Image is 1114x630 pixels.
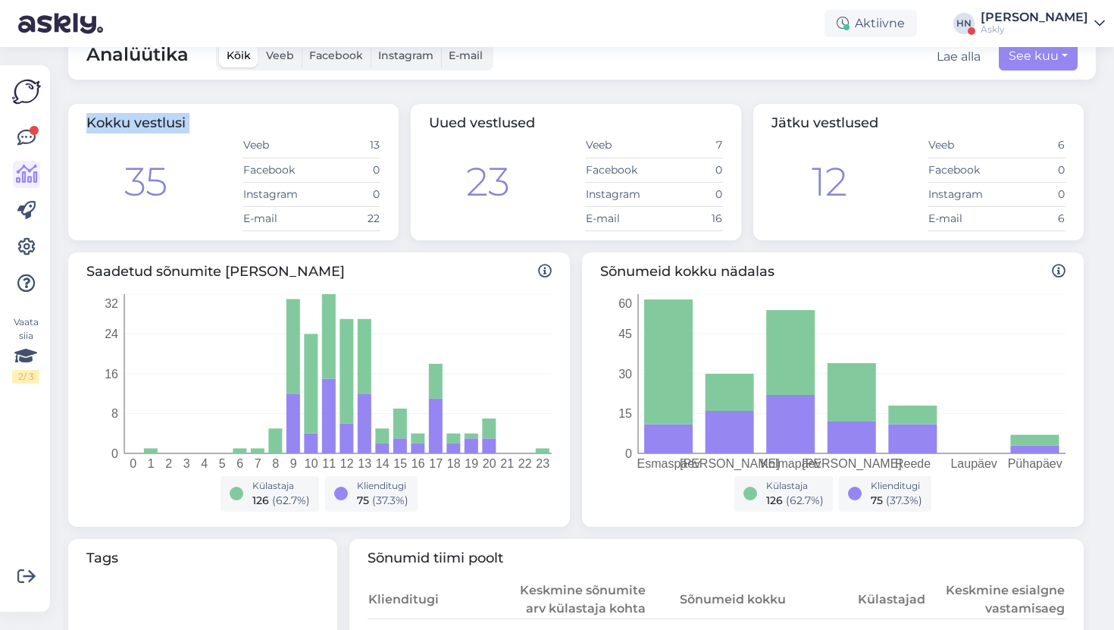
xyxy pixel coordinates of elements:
tspan: 20 [483,457,496,470]
tspan: 3 [183,457,190,470]
tspan: 15 [618,407,632,420]
td: 0 [654,182,723,206]
tspan: Pühapäev [1008,457,1062,470]
td: Instagram [243,182,311,206]
tspan: 16 [411,457,425,470]
tspan: 19 [465,457,478,470]
tspan: 60 [618,296,632,309]
span: Sõnumeid kokku nädalas [600,262,1065,282]
tspan: 23 [536,457,549,470]
span: ( 62.7 %) [272,494,310,507]
div: Klienditugi [871,479,922,493]
span: Analüütika [86,41,189,71]
tspan: 1 [148,457,155,470]
tspan: 2 [165,457,172,470]
tspan: 4 [201,457,208,470]
td: Facebook [243,158,311,182]
span: Veeb [266,49,294,62]
tspan: Esmaspäev [637,457,700,470]
tspan: 22 [518,457,532,470]
span: 75 [871,494,883,507]
td: E-mail [243,206,311,230]
tspan: [PERSON_NAME] [802,457,902,471]
td: 7 [654,133,723,158]
div: Vaata siia [12,315,39,384]
tspan: 15 [393,457,407,470]
tspan: 24 [105,328,118,340]
tspan: Reede [895,457,931,470]
tspan: Kolmapäev [760,457,821,470]
button: Lae alla [937,48,981,66]
div: Külastaja [766,479,824,493]
span: 126 [766,494,783,507]
tspan: 7 [255,457,261,470]
td: 0 [997,158,1065,182]
tspan: 6 [236,457,243,470]
span: Facebook [309,49,363,62]
td: 13 [311,133,380,158]
div: Külastaja [252,479,310,493]
a: [PERSON_NAME]Askly [981,11,1105,36]
tspan: 21 [500,457,514,470]
span: Kõik [227,49,251,62]
span: ( 37.3 %) [372,494,408,507]
tspan: 0 [625,447,632,459]
tspan: 8 [272,457,279,470]
td: Veeb [243,133,311,158]
span: 126 [252,494,269,507]
tspan: 30 [618,367,632,380]
tspan: 0 [111,447,118,459]
td: Instagram [585,182,654,206]
span: Jätku vestlused [771,114,878,131]
tspan: 8 [111,407,118,420]
div: 2 / 3 [12,370,39,384]
tspan: 13 [358,457,371,470]
tspan: 11 [322,457,336,470]
div: Aktiivne [825,10,917,37]
div: HN [953,13,975,34]
img: Askly Logo [12,77,41,106]
td: Instagram [928,182,997,206]
tspan: 32 [105,296,118,309]
span: Uued vestlused [429,114,535,131]
td: 16 [654,206,723,230]
span: Tags [86,548,319,569]
td: Facebook [928,158,997,182]
td: 0 [311,182,380,206]
tspan: 45 [618,328,632,340]
tspan: 17 [429,457,443,470]
td: 0 [997,182,1065,206]
td: 22 [311,206,380,230]
span: Kokku vestlusi [86,114,186,131]
tspan: 18 [447,457,461,470]
tspan: 10 [305,457,318,470]
div: 23 [466,152,510,212]
th: Keskmine esialgne vastamisaeg [926,581,1065,619]
tspan: 16 [105,367,118,380]
td: Veeb [928,133,997,158]
td: 6 [997,206,1065,230]
th: Keskmine sõnumite arv külastaja kohta [507,581,646,619]
td: 0 [654,158,723,182]
td: 6 [997,133,1065,158]
span: ( 62.7 %) [786,494,824,507]
td: 0 [311,158,380,182]
th: Sõnumeid kokku [646,581,786,619]
td: Veeb [585,133,654,158]
span: 75 [357,494,369,507]
tspan: 14 [376,457,390,470]
div: Klienditugi [357,479,408,493]
td: Facebook [585,158,654,182]
div: Askly [981,24,1088,36]
tspan: 12 [340,457,354,470]
tspan: [PERSON_NAME] [680,457,780,471]
th: Klienditugi [368,581,507,619]
span: ( 37.3 %) [886,494,922,507]
span: Sõnumid tiimi poolt [368,548,1065,569]
button: See kuu [999,42,1078,71]
td: E-mail [585,206,654,230]
tspan: 9 [290,457,297,470]
span: E-mail [449,49,483,62]
div: 12 [812,152,847,212]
